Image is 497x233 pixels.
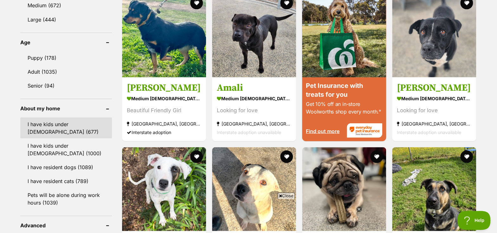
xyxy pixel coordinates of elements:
[20,117,112,138] a: I have kids under [DEMOGRAPHIC_DATA] (677)
[457,211,491,230] iframe: Help Scout Beacon - Open
[397,82,471,94] h3: [PERSON_NAME]
[20,222,112,228] header: Advanced
[212,147,296,231] img: Delilah - American Staffordshire Terrier Dog
[397,94,471,103] strong: medium [DEMOGRAPHIC_DATA] Dog
[217,82,291,94] h3: Amali
[217,119,291,128] strong: [GEOGRAPHIC_DATA], [GEOGRAPHIC_DATA]
[212,77,296,141] a: Amali medium [DEMOGRAPHIC_DATA] Dog Looking for love [GEOGRAPHIC_DATA], [GEOGRAPHIC_DATA] Interst...
[127,106,201,114] div: Beautiful Friendly Girl
[392,147,476,231] img: Zeke - German Shepherd Dog
[20,51,112,64] a: Puppy (178)
[20,65,112,78] a: Adult (1035)
[392,77,476,141] a: [PERSON_NAME] medium [DEMOGRAPHIC_DATA] Dog Looking for love [GEOGRAPHIC_DATA], [GEOGRAPHIC_DATA]...
[127,119,201,128] strong: [GEOGRAPHIC_DATA], [GEOGRAPHIC_DATA]
[217,129,281,135] span: Interstate adoption unavailable
[190,150,203,163] button: favourite
[20,139,112,160] a: I have kids under [DEMOGRAPHIC_DATA] (1000)
[127,82,201,94] h3: [PERSON_NAME]
[20,174,112,187] a: I have resident cats (789)
[20,79,112,92] a: Senior (94)
[302,147,386,231] img: Sir Slug - Pug Dog
[217,94,291,103] strong: medium [DEMOGRAPHIC_DATA] Dog
[460,150,473,163] button: favourite
[20,105,112,111] header: About my home
[20,13,112,26] a: Large (444)
[397,119,471,128] strong: [GEOGRAPHIC_DATA], [GEOGRAPHIC_DATA]
[133,201,364,230] iframe: Advertisement
[280,150,293,163] button: favourite
[217,106,291,114] div: Looking for love
[20,188,112,209] a: Pets will be alone during work hours (1039)
[397,106,471,114] div: Looking for love
[122,77,206,141] a: [PERSON_NAME] medium [DEMOGRAPHIC_DATA] Dog Beautiful Friendly Girl [GEOGRAPHIC_DATA], [GEOGRAPHI...
[127,94,201,103] strong: medium [DEMOGRAPHIC_DATA] Dog
[20,39,112,45] header: Age
[20,160,112,174] a: I have resident dogs (1089)
[122,147,206,231] img: Bee - Mixed breed Dog
[278,193,295,199] span: Close
[127,128,201,136] div: Interstate adoption
[397,129,461,135] span: Interstate adoption unavailable
[370,150,383,163] button: favourite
